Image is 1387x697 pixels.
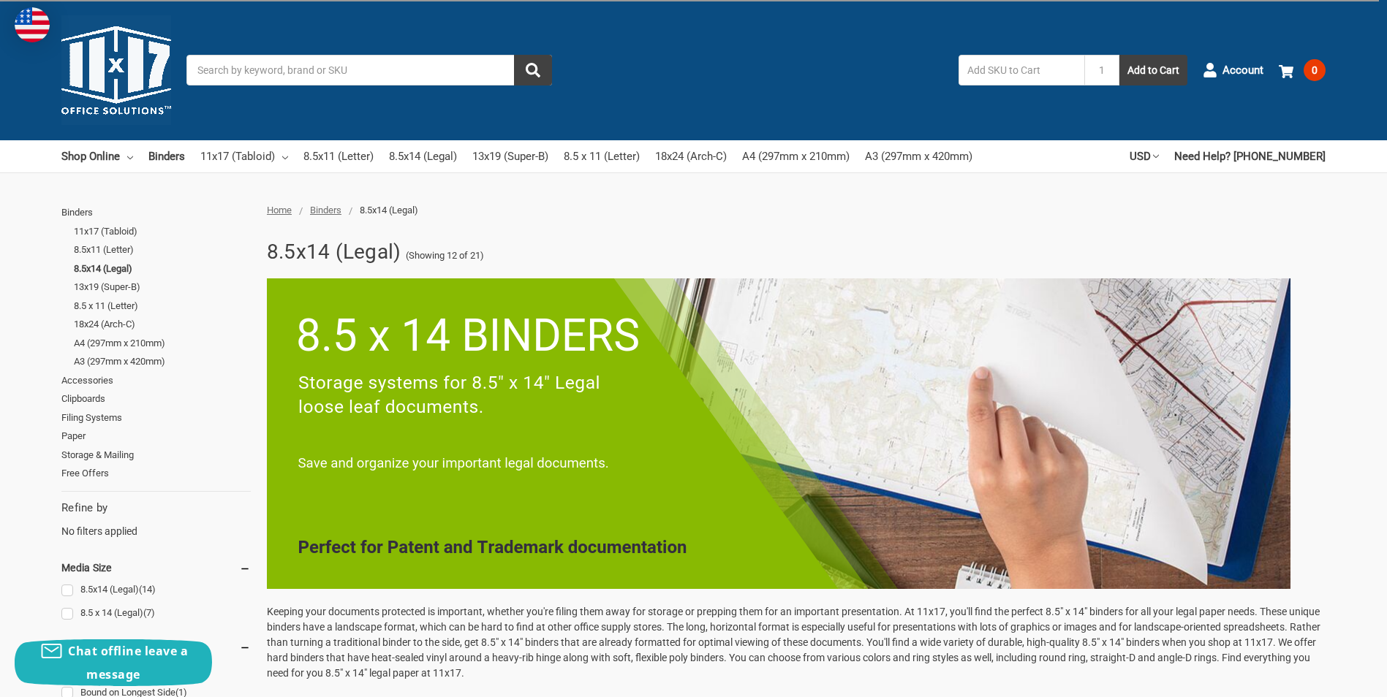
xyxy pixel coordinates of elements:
a: Paper [61,427,251,446]
a: Binders [148,140,185,172]
a: Binders [310,205,341,216]
a: 8.5x11 (Letter) [74,240,251,259]
a: A3 (297mm x 420mm) [74,352,251,371]
a: 8.5x14 (Legal) [74,259,251,278]
a: A4 (297mm x 210mm) [742,140,850,172]
a: A4 (297mm x 210mm) [74,334,251,353]
a: 8.5x14 (Legal) [61,580,251,600]
a: 13x19 (Super-B) [472,140,548,172]
a: Clipboards [61,389,251,408]
a: Accessories [61,371,251,390]
a: Shop Online [61,140,133,172]
a: 8.5x14 (Legal) [389,140,457,172]
a: 8.5x11 (Letter) [303,140,374,172]
a: 18x24 (Arch-C) [74,315,251,334]
img: 4.png [267,278,1290,589]
input: Search by keyword, brand or SKU [186,55,552,85]
span: Account [1222,62,1263,79]
span: Keeping your documents protected is important, whether you're filing them away for storage or pre... [267,606,1320,648]
button: Chat offline leave a message [15,639,212,686]
a: Free Offers [61,464,251,483]
span: (14) [139,584,156,595]
a: Storage & Mailing [61,446,251,465]
a: 18x24 (Arch-C) [655,140,727,172]
a: Need Help? [PHONE_NUMBER] [1174,140,1326,172]
span: You'll find a wide variety of durable, high-quality 8.5" x 14" binders when you shop at 11x17. We... [267,636,1316,679]
div: No filters applied [61,500,251,539]
a: 8.5 x 11 (Letter) [564,140,640,172]
a: 13x19 (Super-B) [74,278,251,297]
span: 8.5x14 (Legal) [360,205,418,216]
a: A3 (297mm x 420mm) [865,140,972,172]
a: Filing Systems [61,408,251,427]
a: Account [1203,51,1263,89]
h5: Refine by [61,500,251,517]
a: Home [267,205,292,216]
h5: Media Size [61,559,251,576]
span: 0 [1304,59,1326,81]
a: 11x17 (Tabloid) [200,140,288,172]
a: USD [1130,140,1159,172]
input: Add SKU to Cart [959,55,1084,85]
span: (Showing 12 of 21) [406,248,484,263]
a: 8.5 x 11 (Letter) [74,297,251,316]
a: 8.5 x 14 (Legal) [61,603,251,623]
a: 0 [1279,51,1326,89]
span: (7) [143,607,155,618]
img: duty and tax information for United States [15,7,50,42]
button: Add to Cart [1119,55,1187,85]
a: 11x17 (Tabloid) [74,222,251,241]
span: Chat offline leave a message [68,643,188,682]
h1: 8.5x14 (Legal) [267,233,401,271]
a: Binders [61,203,251,222]
img: 11x17.com [61,15,171,125]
